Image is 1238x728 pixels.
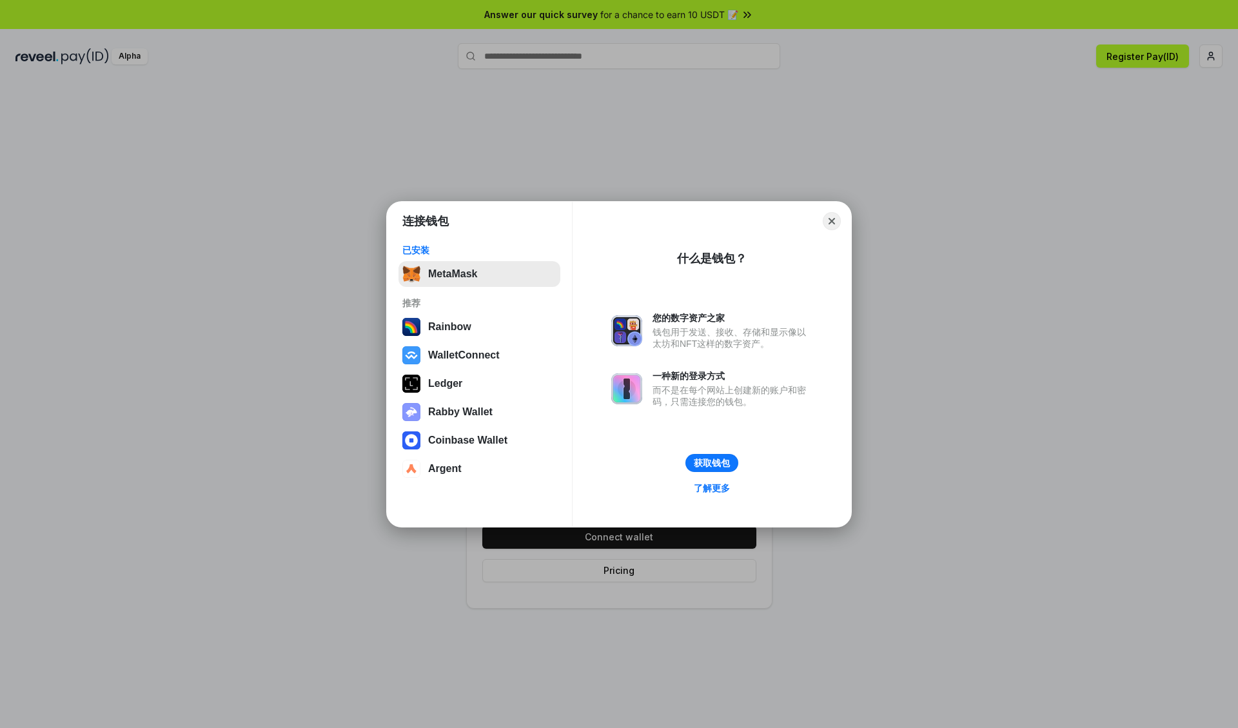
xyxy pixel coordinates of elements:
[428,435,507,446] div: Coinbase Wallet
[428,463,462,475] div: Argent
[653,384,812,408] div: 而不是在每个网站上创建新的账户和密码，只需连接您的钱包。
[398,342,560,368] button: WalletConnect
[402,375,420,393] img: svg+xml,%3Csvg%20xmlns%3D%22http%3A%2F%2Fwww.w3.org%2F2000%2Fsvg%22%20width%3D%2228%22%20height%3...
[694,457,730,469] div: 获取钱包
[402,460,420,478] img: svg+xml,%3Csvg%20width%3D%2228%22%20height%3D%2228%22%20viewBox%3D%220%200%2028%2028%22%20fill%3D...
[402,244,556,256] div: 已安装
[402,265,420,283] img: svg+xml,%3Csvg%20fill%3D%22none%22%20height%3D%2233%22%20viewBox%3D%220%200%2035%2033%22%20width%...
[402,431,420,449] img: svg+xml,%3Csvg%20width%3D%2228%22%20height%3D%2228%22%20viewBox%3D%220%200%2028%2028%22%20fill%3D...
[428,349,500,361] div: WalletConnect
[402,213,449,229] h1: 连接钱包
[428,268,477,280] div: MetaMask
[402,346,420,364] img: svg+xml,%3Csvg%20width%3D%2228%22%20height%3D%2228%22%20viewBox%3D%220%200%2028%2028%22%20fill%3D...
[611,373,642,404] img: svg+xml,%3Csvg%20xmlns%3D%22http%3A%2F%2Fwww.w3.org%2F2000%2Fsvg%22%20fill%3D%22none%22%20viewBox...
[653,370,812,382] div: 一种新的登录方式
[428,378,462,389] div: Ledger
[398,314,560,340] button: Rainbow
[428,321,471,333] div: Rainbow
[823,212,841,230] button: Close
[402,297,556,309] div: 推荐
[398,456,560,482] button: Argent
[398,261,560,287] button: MetaMask
[402,318,420,336] img: svg+xml,%3Csvg%20width%3D%22120%22%20height%3D%22120%22%20viewBox%3D%220%200%20120%20120%22%20fil...
[653,312,812,324] div: 您的数字资产之家
[398,428,560,453] button: Coinbase Wallet
[686,480,738,497] a: 了解更多
[685,454,738,472] button: 获取钱包
[694,482,730,494] div: 了解更多
[398,399,560,425] button: Rabby Wallet
[402,403,420,421] img: svg+xml,%3Csvg%20xmlns%3D%22http%3A%2F%2Fwww.w3.org%2F2000%2Fsvg%22%20fill%3D%22none%22%20viewBox...
[677,251,747,266] div: 什么是钱包？
[653,326,812,349] div: 钱包用于发送、接收、存储和显示像以太坊和NFT这样的数字资产。
[398,371,560,397] button: Ledger
[611,315,642,346] img: svg+xml,%3Csvg%20xmlns%3D%22http%3A%2F%2Fwww.w3.org%2F2000%2Fsvg%22%20fill%3D%22none%22%20viewBox...
[428,406,493,418] div: Rabby Wallet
